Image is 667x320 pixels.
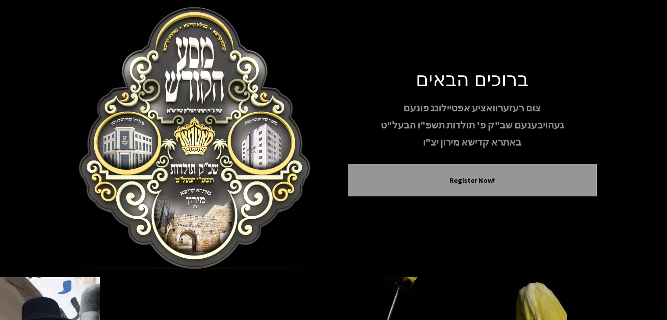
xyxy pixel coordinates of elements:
[348,100,597,116] p: צום רעזערוואציע אפטיילונג פונעם
[348,67,597,90] h1: ברוכים הבאים
[348,135,597,150] p: באתרא קדישא מירון יצ"ו
[359,175,586,185] button: Register Now!
[348,117,597,133] p: געהויבענעם שב"ק פ' תולדות תשפ"ו הבעל"ט
[71,7,320,270] img: Meron Toldos Logo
